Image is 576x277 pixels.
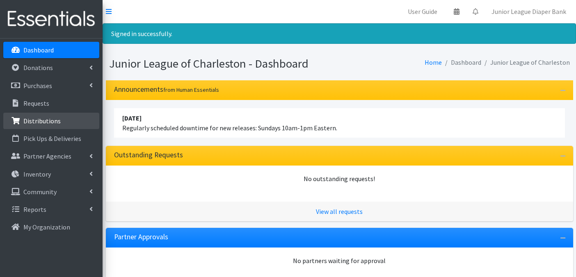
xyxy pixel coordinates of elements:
[23,152,71,160] p: Partner Agencies
[3,201,99,218] a: Reports
[3,95,99,111] a: Requests
[122,114,142,122] strong: [DATE]
[23,117,61,125] p: Distributions
[3,77,99,94] a: Purchases
[114,151,183,159] h3: Outstanding Requests
[401,3,444,20] a: User Guide
[485,3,573,20] a: Junior League Diaper Bank
[114,256,565,266] div: No partners waiting for approval
[23,82,52,90] p: Purchases
[23,46,54,54] p: Dashboard
[114,85,219,94] h3: Announcements
[23,99,49,107] p: Requests
[23,205,46,213] p: Reports
[425,58,442,66] a: Home
[23,134,81,143] p: Pick Ups & Deliveries
[3,42,99,58] a: Dashboard
[23,64,53,72] p: Donations
[23,170,51,178] p: Inventory
[3,166,99,182] a: Inventory
[23,223,70,231] p: My Organization
[114,233,168,241] h3: Partner Approvals
[3,184,99,200] a: Community
[114,108,565,138] li: Regularly scheduled downtime for new releases: Sundays 10am-1pm Eastern.
[163,86,219,93] small: from Human Essentials
[23,188,57,196] p: Community
[109,57,336,71] h1: Junior League of Charleston - Dashboard
[442,57,481,68] li: Dashboard
[3,5,99,33] img: HumanEssentials
[3,113,99,129] a: Distributions
[3,59,99,76] a: Donations
[3,219,99,235] a: My Organization
[3,130,99,147] a: Pick Ups & Deliveries
[114,174,565,184] div: No outstanding requests!
[316,207,363,216] a: View all requests
[481,57,570,68] li: Junior League of Charleston
[3,148,99,164] a: Partner Agencies
[103,23,576,44] div: Signed in successfully.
